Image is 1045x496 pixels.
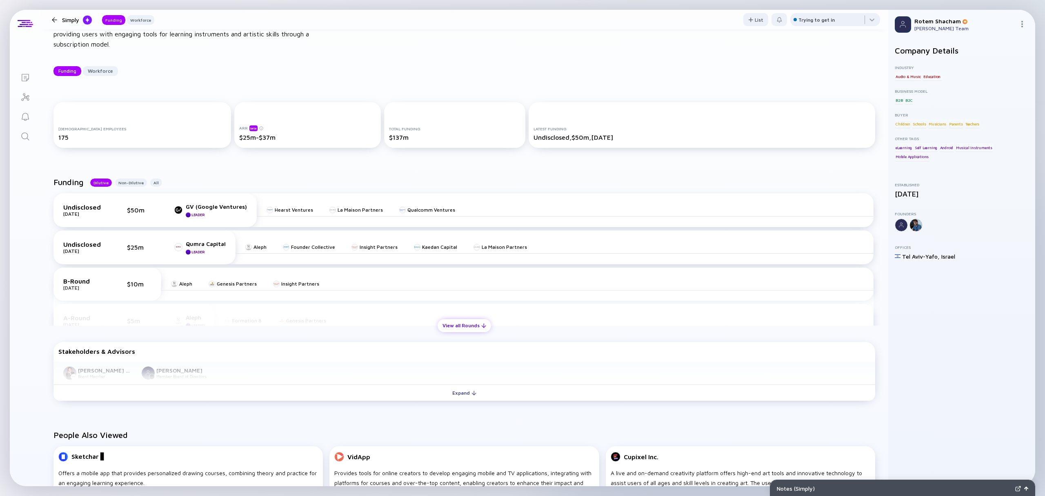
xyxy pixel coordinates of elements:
div: Hearst Ventures [275,207,313,213]
a: Insight Partners [351,244,398,250]
div: Musicians [928,120,947,128]
div: Business Model [895,89,1029,94]
div: Schools [912,120,927,128]
div: Undisclosed [63,203,104,211]
div: Workforce [83,65,118,77]
div: Leader [191,250,205,254]
button: Funding [102,15,125,25]
div: Stakeholders & Advisors [58,348,870,355]
button: All [150,179,162,187]
div: [PERSON_NAME] Team [914,25,1016,31]
a: Lists [10,67,40,87]
div: Insight Partners [360,244,398,250]
a: Qualcomm Ventures [399,207,455,213]
button: Workforce [83,66,118,76]
img: Expand Notes [1015,486,1021,492]
button: Non-Dilutive [115,179,147,187]
a: Investor Map [10,87,40,106]
a: Founder Collective [283,244,335,250]
div: Self Learning [914,143,938,152]
div: Established [895,182,1029,187]
div: B-Round [63,277,104,285]
div: $50m [127,206,151,214]
h2: Funding [53,177,84,187]
div: Children [895,120,911,128]
div: beta [249,125,258,131]
div: Undisclosed [63,241,104,248]
div: Qualcomm Ventures [407,207,455,213]
div: $10m [127,280,151,288]
div: Insight Partners [281,281,319,287]
button: View all Rounds [438,319,491,332]
h2: Company Details [895,46,1029,55]
div: Genesis Partners [217,281,257,287]
img: Open Notes [1024,487,1028,491]
div: Other Tags [895,136,1029,141]
div: Simply [62,15,92,25]
a: Kaedan Capital [414,244,457,250]
div: GV (Google Ventures) [186,203,247,210]
a: Hearst Ventures [267,207,313,213]
div: 175 [58,134,226,141]
div: Leader [191,212,205,217]
div: Buyer [895,112,1029,117]
div: Qumra Capital [186,240,226,247]
img: Israel Flag [895,253,900,259]
div: Founder Collective [291,244,335,250]
div: $25m [127,244,151,251]
div: [DATE] [63,248,104,254]
a: Genesis Partners [209,281,257,287]
div: Founders [895,211,1029,216]
a: Qumra CapitalLeader [174,240,226,255]
div: Education [923,72,941,80]
div: Develops apps that simplify and enhance creative hobbies, including music and drawing, providing ... [53,18,315,50]
div: Workforce [127,16,154,24]
div: Industry [895,65,1029,70]
button: Workforce [127,15,154,25]
div: Undisclosed, $50m, [DATE] [534,134,870,141]
div: View all Rounds [438,319,491,332]
button: Dilutive [90,179,112,187]
div: eLearning [895,143,913,152]
div: Audio & Music [895,72,921,80]
div: Tel Aviv-Yafo , [902,253,940,260]
a: Aleph [171,281,192,287]
button: Expand [53,384,875,401]
div: B2C [905,96,913,104]
div: $137m [389,134,520,141]
div: Aleph [253,244,267,250]
div: La Maison Partners [482,244,527,250]
a: Search [10,126,40,145]
div: Total Funding [389,126,520,131]
div: Aleph [179,281,192,287]
div: Sketchar ▋ [71,453,105,460]
div: [DATE] [895,190,1029,198]
a: La Maison Partners [329,207,383,213]
div: Mobile Applications [895,153,929,161]
div: [DEMOGRAPHIC_DATA] Employees [58,126,226,131]
div: Trying to get in [798,17,835,23]
div: Expand [447,387,481,399]
div: Rotem Shacham [914,18,1016,25]
div: Cupixel Inc. [624,453,658,460]
div: Funding [53,65,81,77]
a: Insight Partners [273,281,319,287]
a: Aleph [245,244,267,250]
div: VidApp [347,453,370,460]
div: La Maison Partners [338,207,383,213]
a: Reminders [10,106,40,126]
img: Menu [1019,21,1025,27]
a: La Maison Partners [474,244,527,250]
div: Teachers [965,120,980,128]
h2: People Also Viewed [53,430,875,440]
div: [DATE] [63,211,104,217]
button: List [743,13,768,26]
div: ARR [239,125,376,131]
div: Latest Funding [534,126,870,131]
div: Funding [102,16,125,24]
a: GV (Google Ventures)Leader [174,203,247,217]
